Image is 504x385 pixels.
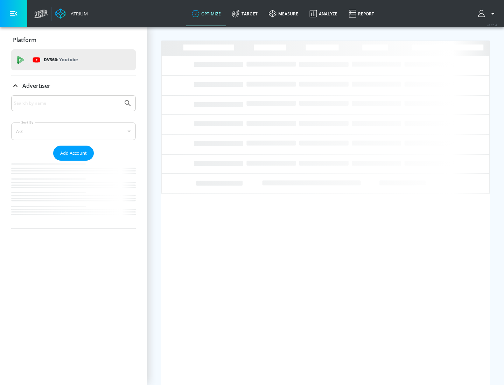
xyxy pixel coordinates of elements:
div: Platform [11,30,136,50]
p: Youtube [59,56,78,63]
input: Search by name [14,99,120,108]
label: Sort By [20,120,35,125]
div: DV360: Youtube [11,49,136,70]
p: Advertiser [22,82,50,90]
a: Analyze [304,1,343,26]
div: Atrium [68,10,88,17]
div: A-Z [11,122,136,140]
a: optimize [186,1,226,26]
a: Atrium [55,8,88,19]
p: Platform [13,36,36,44]
a: Target [226,1,263,26]
a: Report [343,1,380,26]
button: Add Account [53,146,94,161]
span: v 4.25.4 [487,23,497,27]
nav: list of Advertiser [11,161,136,229]
div: Advertiser [11,95,136,229]
div: Advertiser [11,76,136,96]
a: measure [263,1,304,26]
p: DV360: [44,56,78,64]
span: Add Account [60,149,87,157]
